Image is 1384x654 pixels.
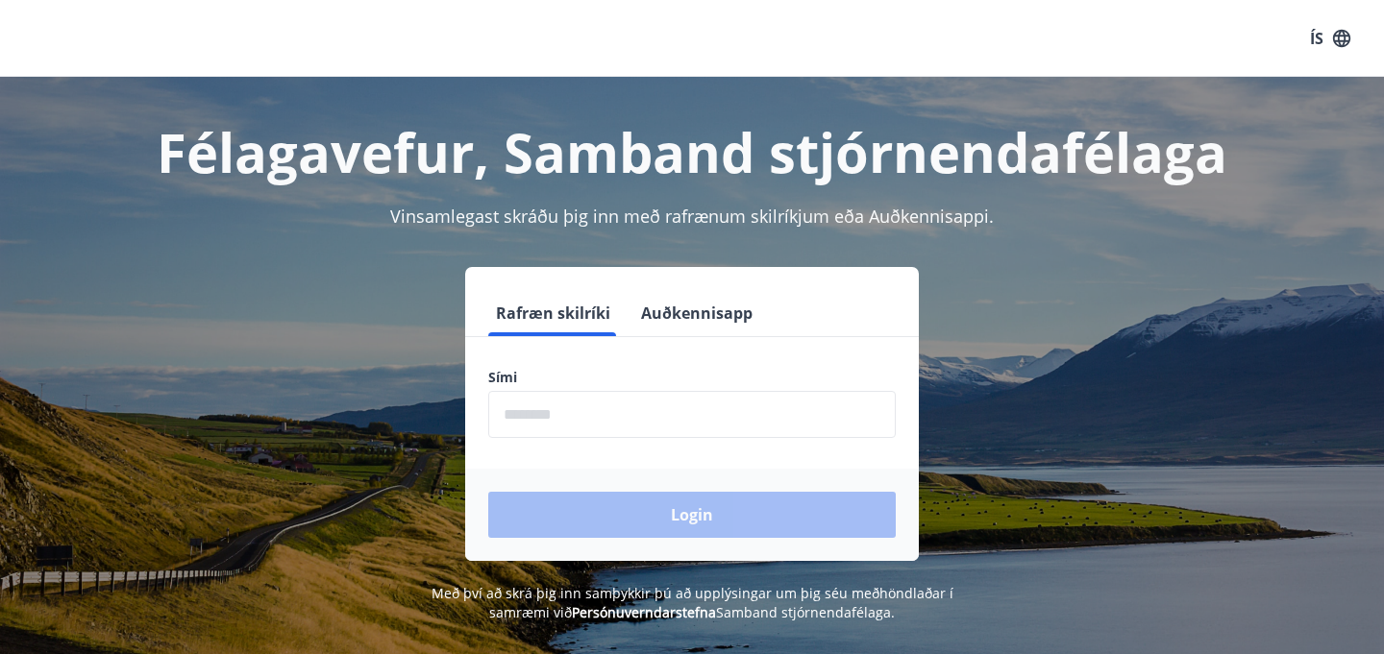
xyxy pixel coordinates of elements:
a: Persónuverndarstefna [572,603,716,621]
button: Rafræn skilríki [488,290,618,336]
button: Auðkennisapp [633,290,760,336]
label: Sími [488,368,896,387]
h1: Félagavefur, Samband stjórnendafélaga [23,115,1361,188]
span: Vinsamlegast skráðu þig inn með rafrænum skilríkjum eða Auðkennisappi. [390,205,994,228]
button: ÍS [1299,21,1361,56]
span: Með því að skrá þig inn samþykkir þú að upplýsingar um þig séu meðhöndlaðar í samræmi við Samband... [432,584,953,621]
